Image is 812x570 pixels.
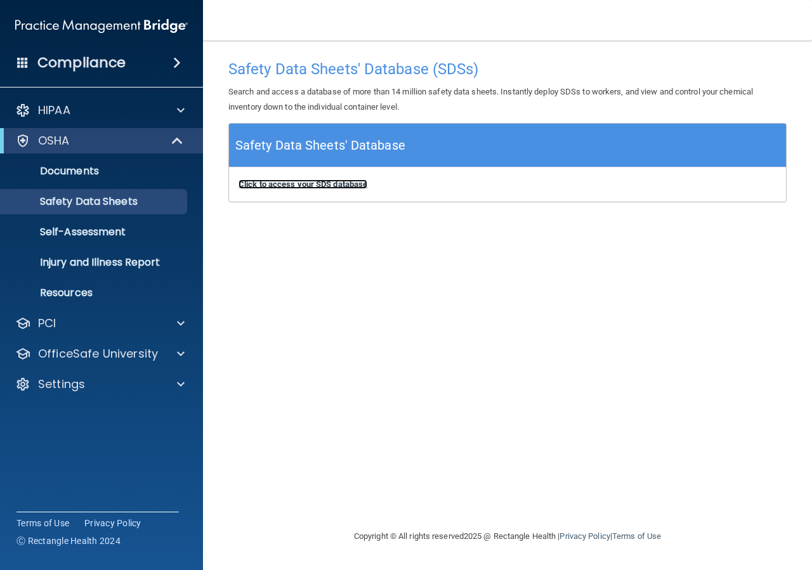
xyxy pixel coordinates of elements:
a: Privacy Policy [560,531,610,541]
a: HIPAA [15,103,185,118]
p: OfficeSafe University [38,346,158,361]
h4: Safety Data Sheets' Database (SDSs) [228,61,787,77]
div: Copyright © All rights reserved 2025 @ Rectangle Health | | [276,516,739,557]
p: Safety Data Sheets [8,195,181,208]
p: Injury and Illness Report [8,256,181,269]
a: Terms of Use [16,517,69,529]
a: Click to access your SDS database [239,179,367,189]
p: OSHA [38,133,70,148]
a: Terms of Use [612,531,661,541]
p: Self-Assessment [8,226,181,238]
img: PMB logo [15,13,188,39]
a: Settings [15,377,185,392]
p: Resources [8,287,181,299]
p: Settings [38,377,85,392]
span: Ⓒ Rectangle Health 2024 [16,534,121,547]
h5: Safety Data Sheets' Database [235,134,405,157]
h4: Compliance [37,54,126,72]
a: OfficeSafe University [15,346,185,361]
a: PCI [15,316,185,331]
p: PCI [38,316,56,331]
a: Privacy Policy [84,517,141,529]
p: Search and access a database of more than 14 million safety data sheets. Instantly deploy SDSs to... [228,84,787,115]
a: OSHA [15,133,184,148]
p: Documents [8,165,181,178]
p: HIPAA [38,103,70,118]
